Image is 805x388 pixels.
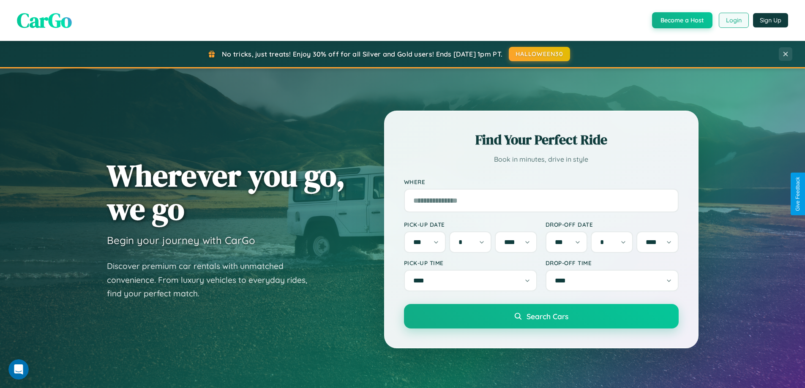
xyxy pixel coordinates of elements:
[527,312,568,321] span: Search Cars
[404,259,537,266] label: Pick-up Time
[753,13,788,27] button: Sign Up
[546,221,679,228] label: Drop-off Date
[719,13,749,28] button: Login
[17,6,72,34] span: CarGo
[652,12,712,28] button: Become a Host
[404,221,537,228] label: Pick-up Date
[222,50,502,58] span: No tricks, just treats! Enjoy 30% off for all Silver and Gold users! Ends [DATE] 1pm PT.
[404,130,679,149] h2: Find Your Perfect Ride
[404,304,679,328] button: Search Cars
[404,153,679,166] p: Book in minutes, drive in style
[107,259,318,301] p: Discover premium car rentals with unmatched convenience. From luxury vehicles to everyday rides, ...
[404,178,679,185] label: Where
[8,359,29,380] iframe: Intercom live chat
[509,47,570,61] button: HALLOWEEN30
[107,234,255,247] h3: Begin your journey with CarGo
[107,159,345,225] h1: Wherever you go, we go
[795,177,801,211] div: Give Feedback
[546,259,679,266] label: Drop-off Time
